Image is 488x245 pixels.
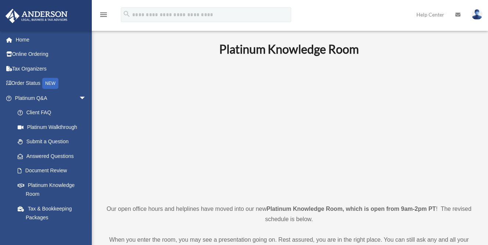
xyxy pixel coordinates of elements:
[3,9,70,23] img: Anderson Advisors Platinum Portal
[5,76,97,91] a: Order StatusNEW
[267,206,436,212] strong: Platinum Knowledge Room, which is open from 9am-2pm PT
[10,134,97,149] a: Submit a Question
[10,201,97,225] a: Tax & Bookkeeping Packages
[10,120,97,134] a: Platinum Walkthrough
[105,204,473,224] p: Our open office hours and helplines have moved into our new ! The revised schedule is below.
[10,178,94,201] a: Platinum Knowledge Room
[99,13,108,19] a: menu
[5,32,97,47] a: Home
[42,78,58,89] div: NEW
[179,66,399,190] iframe: 231110_Toby_KnowledgeRoom
[79,91,94,106] span: arrow_drop_down
[10,163,97,178] a: Document Review
[5,61,97,76] a: Tax Organizers
[123,10,131,18] i: search
[5,91,97,105] a: Platinum Q&Aarrow_drop_down
[99,10,108,19] i: menu
[219,42,359,56] b: Platinum Knowledge Room
[10,149,97,163] a: Answered Questions
[471,9,482,20] img: User Pic
[10,105,97,120] a: Client FAQ
[5,47,97,62] a: Online Ordering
